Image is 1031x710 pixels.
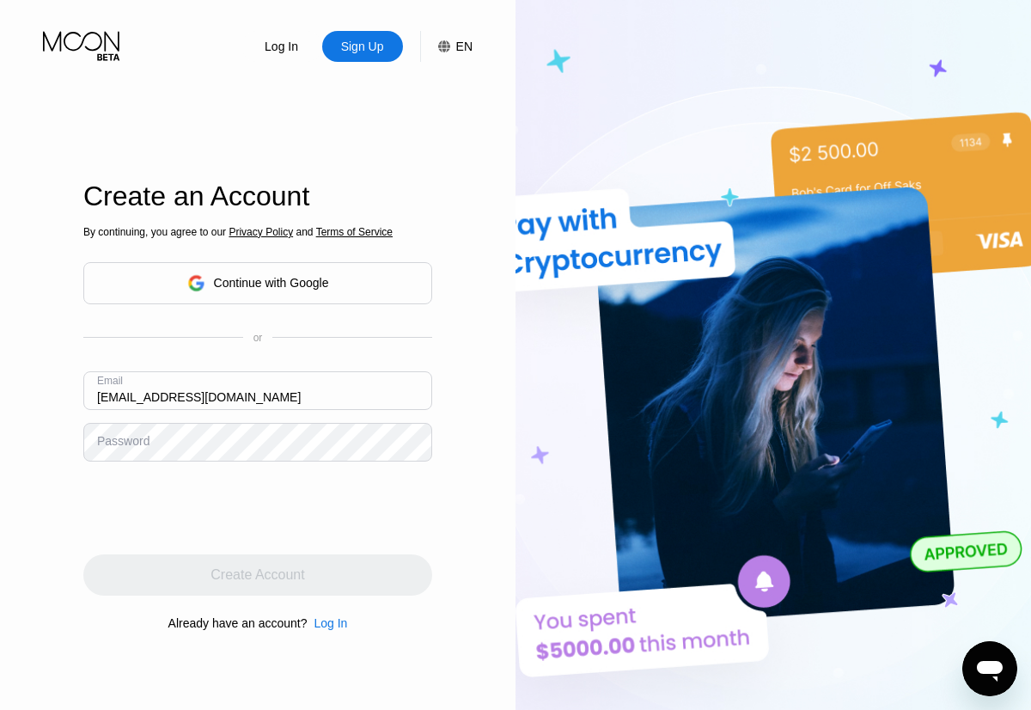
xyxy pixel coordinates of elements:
div: Password [97,434,149,448]
div: Log In [263,38,300,55]
div: Log In [314,616,347,630]
div: EN [420,31,473,62]
div: Email [97,375,123,387]
span: Terms of Service [316,226,393,238]
div: Continue with Google [214,276,329,290]
div: Sign Up [322,31,403,62]
div: Sign Up [339,38,386,55]
div: Log In [241,31,322,62]
div: or [253,332,263,344]
span: Privacy Policy [229,226,293,238]
div: Continue with Google [83,262,432,304]
div: Create an Account [83,181,432,212]
iframe: reCAPTCHA [83,474,345,542]
div: By continuing, you agree to our [83,226,432,238]
div: Log In [307,616,347,630]
div: Already have an account? [168,616,308,630]
span: and [293,226,316,238]
div: EN [456,40,473,53]
iframe: Button to launch messaging window [962,641,1017,696]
